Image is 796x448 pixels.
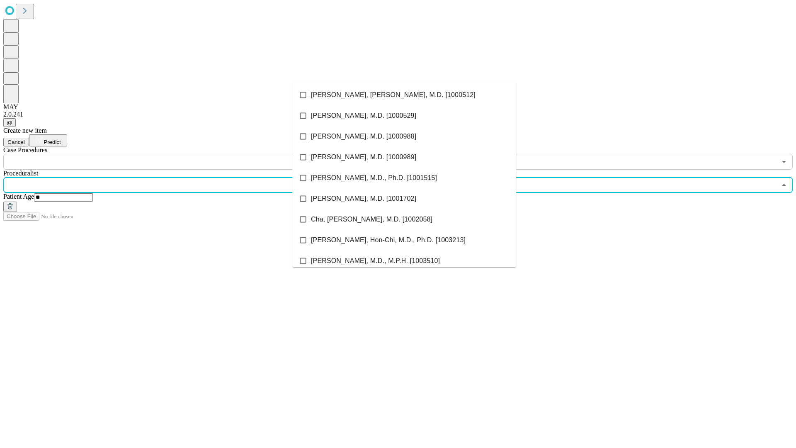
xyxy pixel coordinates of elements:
[3,118,16,127] button: @
[311,131,416,141] span: [PERSON_NAME], M.D. [1000988]
[311,235,466,245] span: [PERSON_NAME], Hon-Chi, M.D., Ph.D. [1003213]
[3,193,34,200] span: Patient Age
[311,214,432,224] span: Cha, [PERSON_NAME], M.D. [1002058]
[44,139,61,145] span: Predict
[3,146,47,153] span: Scheduled Procedure
[311,194,416,204] span: [PERSON_NAME], M.D. [1001702]
[311,256,440,266] span: [PERSON_NAME], M.D., M.P.H. [1003510]
[311,173,437,183] span: [PERSON_NAME], M.D., Ph.D. [1001515]
[3,127,47,134] span: Create new item
[7,119,12,126] span: @
[311,90,476,100] span: [PERSON_NAME], [PERSON_NAME], M.D. [1000512]
[311,152,416,162] span: [PERSON_NAME], M.D. [1000989]
[3,138,29,146] button: Cancel
[29,134,67,146] button: Predict
[7,139,25,145] span: Cancel
[778,156,790,168] button: Open
[3,170,38,177] span: Proceduralist
[311,111,416,121] span: [PERSON_NAME], M.D. [1000529]
[778,179,790,191] button: Close
[3,111,793,118] div: 2.0.241
[3,103,793,111] div: MAY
